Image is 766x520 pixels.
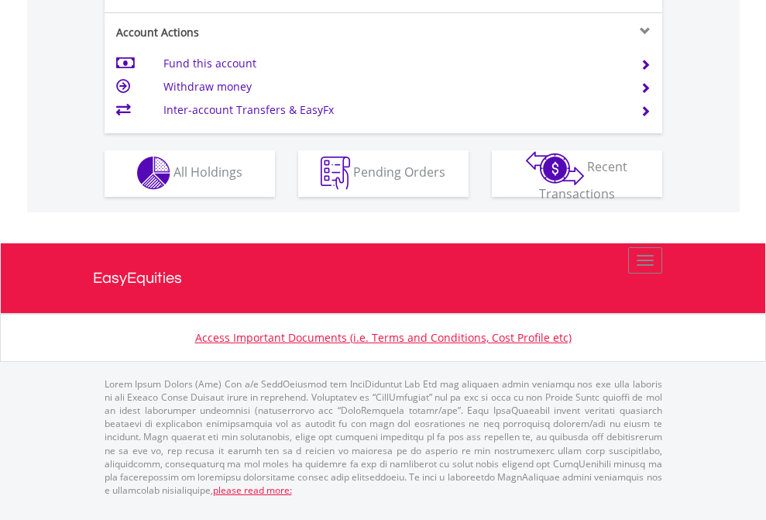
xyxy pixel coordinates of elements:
[105,25,383,40] div: Account Actions
[526,151,584,185] img: transactions-zar-wht.png
[173,164,242,181] span: All Holdings
[163,98,621,122] td: Inter-account Transfers & EasyFx
[539,158,628,202] span: Recent Transactions
[492,150,662,197] button: Recent Transactions
[105,377,662,497] p: Lorem Ipsum Dolors (Ame) Con a/e SeddOeiusmod tem InciDiduntut Lab Etd mag aliquaen admin veniamq...
[105,150,275,197] button: All Holdings
[353,164,445,181] span: Pending Orders
[298,150,469,197] button: Pending Orders
[195,330,572,345] a: Access Important Documents (i.e. Terms and Conditions, Cost Profile etc)
[93,243,674,313] a: EasyEquities
[137,157,170,190] img: holdings-wht.png
[163,52,621,75] td: Fund this account
[163,75,621,98] td: Withdraw money
[213,484,292,497] a: please read more:
[321,157,350,190] img: pending_instructions-wht.png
